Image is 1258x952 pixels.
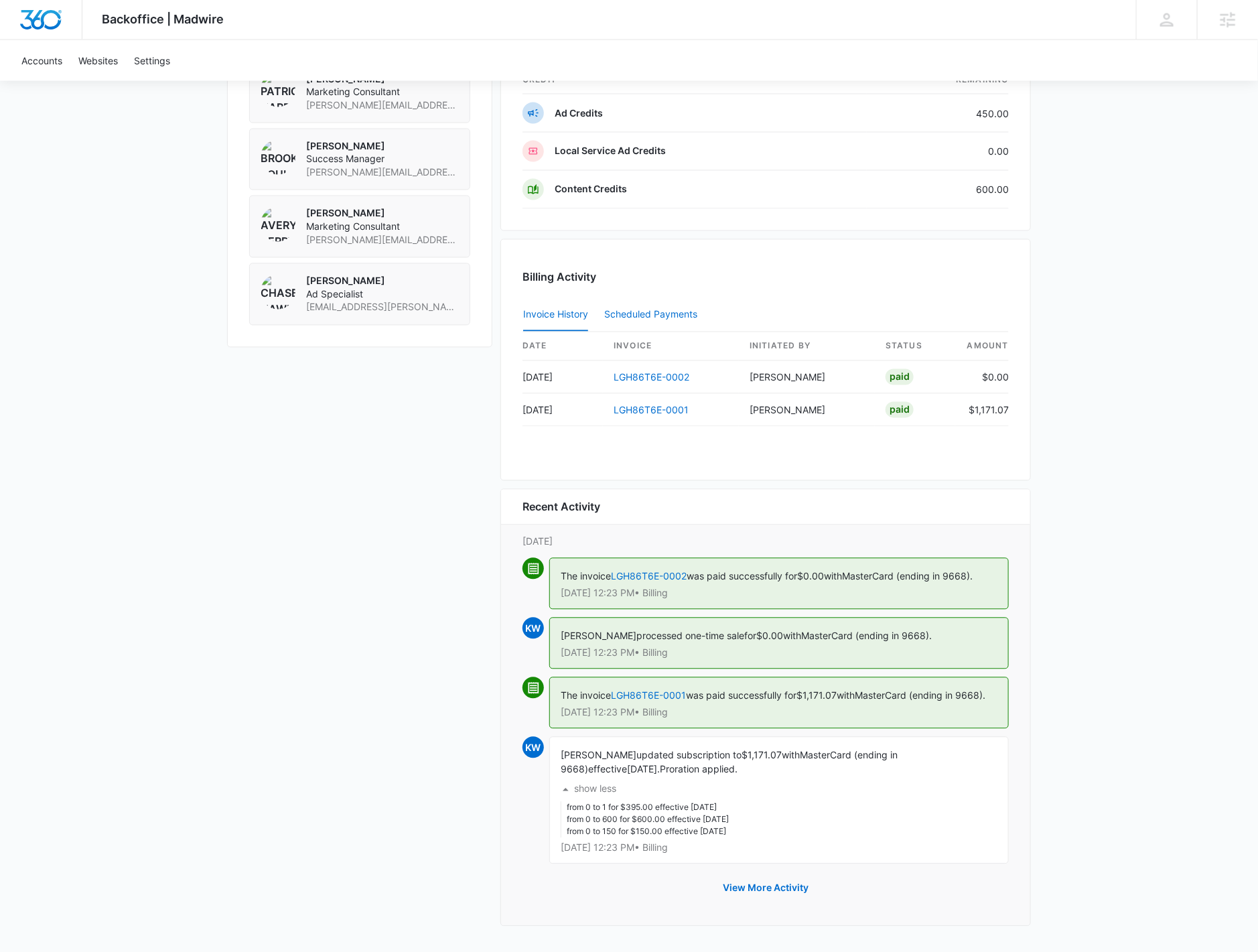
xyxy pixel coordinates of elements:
[561,589,997,598] p: [DATE] 12:23 PM • Billing
[261,207,295,242] img: Avery Berryman
[561,630,636,642] span: [PERSON_NAME]
[306,207,459,220] p: [PERSON_NAME]
[614,372,689,383] a: LGH86T6E-0002
[522,394,603,427] td: [DATE]
[801,630,932,642] span: MasterCard (ending in 9668).
[636,630,744,642] span: processed one-time sale
[955,332,1009,361] th: amount
[875,332,955,361] th: status
[837,690,855,701] span: with
[306,153,459,166] span: Success Manager
[306,234,459,247] span: [PERSON_NAME][EMAIL_ADDRESS][PERSON_NAME][DOMAIN_NAME]
[603,332,739,361] th: invoice
[797,571,824,582] span: $0.00
[567,802,729,814] li: from 0 to 1 for $395.00 effective [DATE]
[660,764,738,775] span: Proration applied.
[555,183,627,196] p: Content Credits
[306,301,459,314] span: [EMAIL_ADDRESS][PERSON_NAME][DOMAIN_NAME]
[867,171,1009,209] td: 600.00
[955,394,1009,427] td: $1,171.07
[742,750,782,761] span: $1,171.07
[604,310,703,320] div: Scheduled Payments
[611,690,686,701] a: LGH86T6E-0001
[306,166,459,180] span: [PERSON_NAME][EMAIL_ADDRESS][PERSON_NAME][DOMAIN_NAME]
[686,690,796,701] span: was paid successfully for
[744,630,756,642] span: for
[567,814,729,826] li: from 0 to 600 for $600.00 effective [DATE]
[522,269,1009,285] h3: Billing Activity
[842,571,973,582] span: MasterCard (ending in 9668).
[627,764,660,775] span: [DATE].
[561,843,997,853] p: [DATE] 12:23 PM • Billing
[561,776,616,802] button: show less
[886,369,914,385] div: Paid
[522,361,603,394] td: [DATE]
[561,708,997,718] p: [DATE] 12:23 PM • Billing
[739,394,875,427] td: [PERSON_NAME]
[955,361,1009,394] td: $0.00
[886,402,914,418] div: Paid
[783,630,801,642] span: with
[102,12,224,26] span: Backoffice | Madwire
[522,499,600,515] h6: Recent Activity
[782,750,800,761] span: with
[709,872,822,904] button: View More Activity
[756,630,783,642] span: $0.00
[588,764,627,775] span: effective
[306,85,459,98] span: Marketing Consultant
[574,785,616,794] p: show less
[614,405,689,416] a: LGH86T6E-0001
[306,275,459,288] p: [PERSON_NAME]
[867,133,1009,171] td: 0.00
[739,332,875,361] th: Initiated By
[261,72,295,107] img: Patrick Harral
[611,571,687,582] a: LGH86T6E-0002
[523,299,588,332] button: Invoice History
[522,737,544,758] span: KW
[522,535,1009,549] p: [DATE]
[522,332,603,361] th: date
[561,750,636,761] span: [PERSON_NAME]
[261,140,295,175] img: Brooke Poulson
[13,40,70,81] a: Accounts
[555,145,666,158] p: Local Service Ad Credits
[70,40,126,81] a: Websites
[561,690,611,701] span: The invoice
[855,690,985,701] span: MasterCard (ending in 9668).
[522,618,544,639] span: KW
[306,220,459,234] span: Marketing Consultant
[561,571,611,582] span: The invoice
[261,275,295,310] img: Chase Hawkinson
[796,690,837,701] span: $1,171.07
[306,98,459,112] span: [PERSON_NAME][EMAIL_ADDRESS][PERSON_NAME][DOMAIN_NAME]
[306,288,459,301] span: Ad Specialist
[567,826,729,838] li: from 0 to 150 for $150.00 effective [DATE]
[824,571,842,582] span: with
[555,107,603,120] p: Ad Credits
[687,571,797,582] span: was paid successfully for
[306,140,459,153] p: [PERSON_NAME]
[126,40,178,81] a: Settings
[867,94,1009,133] td: 450.00
[561,649,997,658] p: [DATE] 12:23 PM • Billing
[636,750,742,761] span: updated subscription to
[739,361,875,394] td: [PERSON_NAME]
